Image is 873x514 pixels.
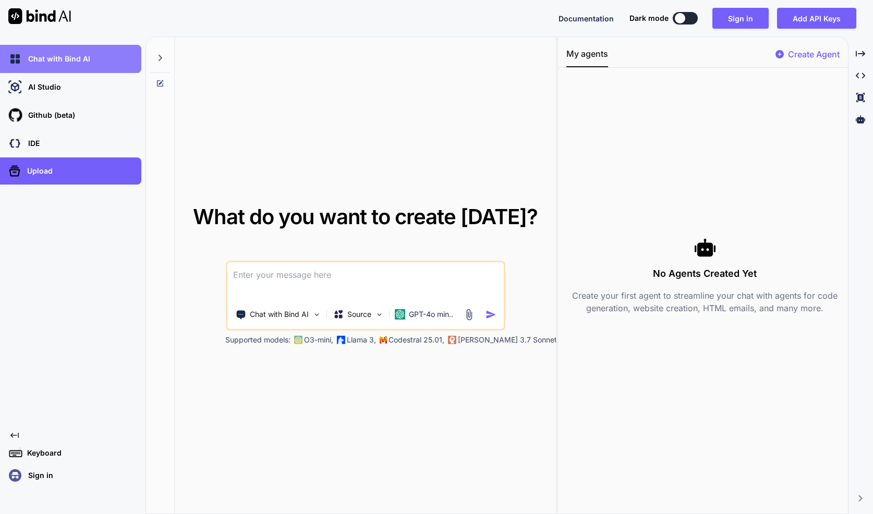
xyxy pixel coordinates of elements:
[23,166,53,176] p: Upload
[394,309,405,320] img: GPT-4o mini
[24,82,61,92] p: AI Studio
[447,336,456,344] img: claude
[777,8,856,29] button: Add API Keys
[312,310,321,319] img: Pick Tools
[559,14,614,23] span: Documentation
[225,335,290,345] p: Supported models:
[788,48,840,60] p: Create Agent
[347,335,376,345] p: Llama 3,
[250,309,309,320] p: Chat with Bind AI
[389,335,444,345] p: Codestral 25.01,
[629,13,669,23] span: Dark mode
[379,336,386,344] img: Mistral-AI
[336,336,345,344] img: Llama2
[193,204,538,229] span: What do you want to create [DATE]?
[566,289,844,314] p: Create your first agent to streamline your chat with agents for code generation, website creation...
[559,13,614,24] button: Documentation
[486,309,496,320] img: icon
[8,8,71,24] img: Bind AI
[566,47,608,67] button: My agents
[458,335,559,345] p: [PERSON_NAME] 3.7 Sonnet,
[409,309,453,320] p: GPT-4o min..
[24,54,90,64] p: Chat with Bind AI
[24,110,75,120] p: Github (beta)
[6,134,24,152] img: darkCloudIdeIcon
[712,8,769,29] button: Sign in
[23,448,62,458] p: Keyboard
[347,309,371,320] p: Source
[6,467,24,484] img: signin
[24,470,53,481] p: Sign in
[294,336,302,344] img: GPT-4
[6,78,24,96] img: ai-studio
[6,50,24,68] img: chat
[6,106,24,124] img: githubLight
[463,309,475,321] img: attachment
[374,310,383,319] img: Pick Models
[24,138,40,149] p: IDE
[304,335,333,345] p: O3-mini,
[566,266,844,281] h3: No Agents Created Yet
